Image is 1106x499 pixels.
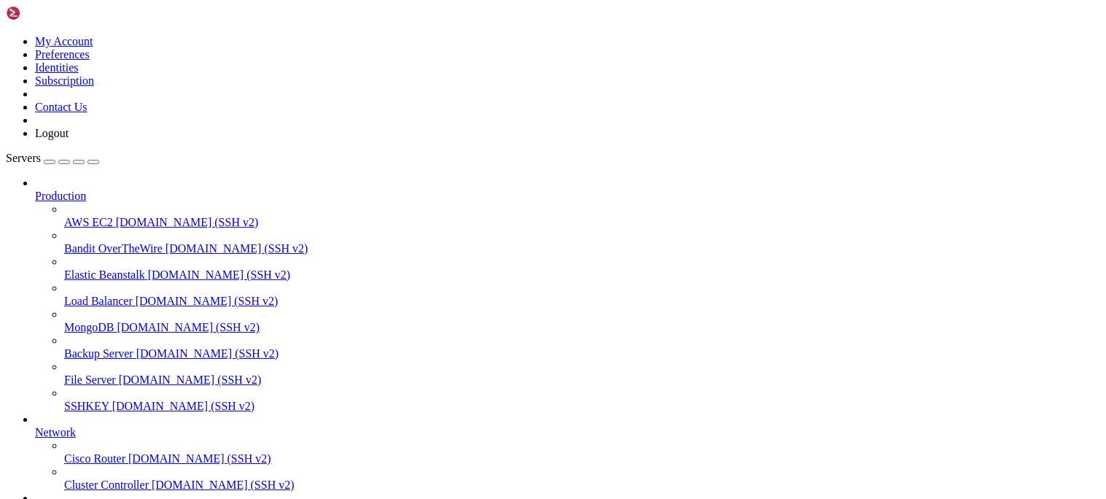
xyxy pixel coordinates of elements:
[35,177,1100,413] li: Production
[119,374,262,386] span: [DOMAIN_NAME] (SSH v2)
[64,479,149,491] span: Cluster Controller
[64,465,1100,492] li: Cluster Controller [DOMAIN_NAME] (SSH v2)
[64,374,116,386] span: File Server
[117,321,260,333] span: [DOMAIN_NAME] (SSH v2)
[35,35,93,47] a: My Account
[64,360,1100,387] li: File Server [DOMAIN_NAME] (SSH v2)
[64,308,1100,334] li: MongoDB [DOMAIN_NAME] (SSH v2)
[64,216,113,228] span: AWS EC2
[64,400,1100,413] a: SSHKEY [DOMAIN_NAME] (SSH v2)
[64,295,1100,308] a: Load Balancer [DOMAIN_NAME] (SSH v2)
[64,242,163,255] span: Bandit OverTheWire
[148,268,291,281] span: [DOMAIN_NAME] (SSH v2)
[64,374,1100,387] a: File Server [DOMAIN_NAME] (SSH v2)
[136,347,279,360] span: [DOMAIN_NAME] (SSH v2)
[35,426,1100,439] a: Network
[64,216,1100,229] a: AWS EC2 [DOMAIN_NAME] (SSH v2)
[64,347,133,360] span: Backup Server
[64,479,1100,492] a: Cluster Controller [DOMAIN_NAME] (SSH v2)
[64,321,1100,334] a: MongoDB [DOMAIN_NAME] (SSH v2)
[64,321,114,333] span: MongoDB
[165,242,308,255] span: [DOMAIN_NAME] (SSH v2)
[64,439,1100,465] li: Cisco Router [DOMAIN_NAME] (SSH v2)
[64,387,1100,413] li: SSHKEY [DOMAIN_NAME] (SSH v2)
[35,74,94,87] a: Subscription
[112,400,255,412] span: [DOMAIN_NAME] (SSH v2)
[35,190,1100,203] a: Production
[35,61,79,74] a: Identities
[64,268,1100,282] a: Elastic Beanstalk [DOMAIN_NAME] (SSH v2)
[64,268,145,281] span: Elastic Beanstalk
[64,229,1100,255] li: Bandit OverTheWire [DOMAIN_NAME] (SSH v2)
[6,152,99,164] a: Servers
[35,48,90,61] a: Preferences
[152,479,295,491] span: [DOMAIN_NAME] (SSH v2)
[64,347,1100,360] a: Backup Server [DOMAIN_NAME] (SSH v2)
[35,413,1100,492] li: Network
[64,452,1100,465] a: Cisco Router [DOMAIN_NAME] (SSH v2)
[6,6,90,20] img: Shellngn
[35,190,86,202] span: Production
[136,295,279,307] span: [DOMAIN_NAME] (SSH v2)
[64,203,1100,229] li: AWS EC2 [DOMAIN_NAME] (SSH v2)
[116,216,259,228] span: [DOMAIN_NAME] (SSH v2)
[64,282,1100,308] li: Load Balancer [DOMAIN_NAME] (SSH v2)
[64,452,125,465] span: Cisco Router
[128,452,271,465] span: [DOMAIN_NAME] (SSH v2)
[35,101,87,113] a: Contact Us
[35,127,69,139] a: Logout
[6,152,41,164] span: Servers
[64,334,1100,360] li: Backup Server [DOMAIN_NAME] (SSH v2)
[35,426,76,438] span: Network
[64,400,109,412] span: SSHKEY
[64,242,1100,255] a: Bandit OverTheWire [DOMAIN_NAME] (SSH v2)
[64,255,1100,282] li: Elastic Beanstalk [DOMAIN_NAME] (SSH v2)
[64,295,133,307] span: Load Balancer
